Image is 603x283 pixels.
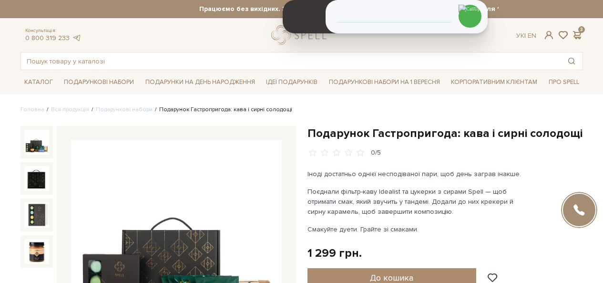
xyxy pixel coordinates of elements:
[307,246,362,261] div: 1 299 грн.
[262,75,321,90] span: Ідеї подарунків
[153,105,292,114] li: Подарунок Гастропригода: кава і сирні солодощі
[307,187,531,217] p: Поєднали фільтр-каву Idealist та цукерки з сирами Spell — щоб отримати смак, який звучить у танде...
[72,34,82,42] a: telegram
[307,224,531,234] p: Смакуйте дуети. Грайте зі смаками.
[271,25,331,45] a: logo
[24,239,49,264] img: Подарунок Гастропригода: кава і сирні солодощі
[142,75,259,90] span: Подарунки на День народження
[561,52,583,70] button: Пошук товару у каталозі
[370,273,413,283] span: До кошика
[24,130,49,155] img: Подарунок Гастропригода: кава і сирні солодощі
[24,166,49,191] img: Подарунок Гастропригода: кава і сирні солодощі
[96,106,153,113] a: Подарункові набори
[545,75,583,90] span: Про Spell
[447,74,541,90] a: Корпоративним клієнтам
[21,52,561,70] input: Пошук товару у каталозі
[528,31,536,40] a: En
[51,106,89,113] a: Вся продукція
[20,75,57,90] span: Каталог
[371,148,381,157] div: 0/5
[325,74,444,90] a: Подарункові набори на 1 Вересня
[24,202,49,227] img: Подарунок Гастропригода: кава і сирні солодощі
[516,31,536,40] div: Ук
[307,126,583,141] h1: Подарунок Гастропригода: кава і сирні солодощі
[307,169,531,179] p: Іноді достатньо однієї несподіваної пари, щоб день заграв інакше.
[20,106,44,113] a: Головна
[25,28,82,34] span: Консультація:
[25,34,70,42] a: 0 800 319 233
[524,31,526,40] span: |
[60,75,138,90] span: Подарункові набори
